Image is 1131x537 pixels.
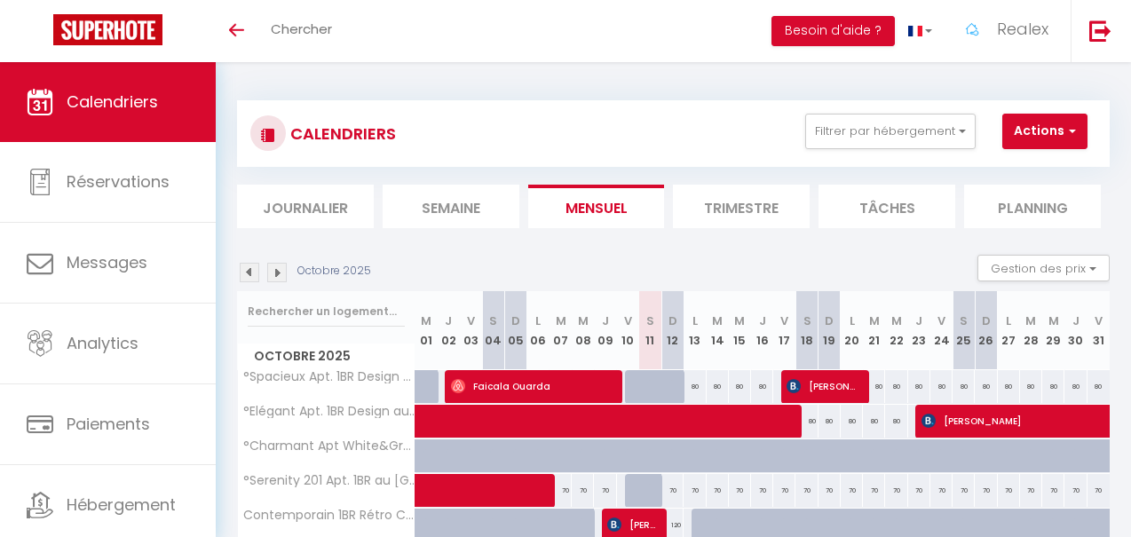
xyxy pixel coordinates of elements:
[639,291,661,370] th: 11
[1095,312,1103,329] abbr: V
[527,291,550,370] th: 06
[241,405,418,418] span: °Elégant Apt. 1BR Design au [GEOGRAPHIC_DATA]° ([GEOGRAPHIC_DATA])
[1020,370,1042,403] div: 80
[692,312,698,329] abbr: L
[578,312,589,329] abbr: M
[489,312,497,329] abbr: S
[707,291,729,370] th: 14
[930,370,953,403] div: 80
[238,344,415,369] span: Octobre 2025
[1020,474,1042,507] div: 70
[908,370,930,403] div: 80
[1006,312,1011,329] abbr: L
[237,185,374,228] li: Journalier
[908,474,930,507] div: 70
[482,291,504,370] th: 04
[67,494,176,516] span: Hébergement
[998,474,1020,507] div: 70
[729,291,751,370] th: 15
[673,185,810,228] li: Trimestre
[535,312,541,329] abbr: L
[445,312,452,329] abbr: J
[803,312,811,329] abbr: S
[819,474,841,507] div: 70
[1042,291,1064,370] th: 29
[869,312,880,329] abbr: M
[1048,312,1059,329] abbr: M
[885,474,907,507] div: 70
[467,312,475,329] abbr: V
[271,20,332,38] span: Chercher
[825,312,834,329] abbr: D
[751,370,773,403] div: 80
[241,509,418,522] span: Contemporain 1BR Rétro Chic Quartier [GEOGRAPHIC_DATA] ([GEOGRAPHIC_DATA])
[556,312,566,329] abbr: M
[241,370,418,383] span: °Spacieux Apt. 1BR Design au [GEOGRAPHIC_DATA]° ([GEOGRAPHIC_DATA])
[953,370,975,403] div: 80
[975,291,997,370] th: 26
[421,312,431,329] abbr: M
[286,114,396,154] h3: CALENDRIERS
[1064,291,1087,370] th: 30
[930,474,953,507] div: 70
[1020,291,1042,370] th: 28
[841,291,863,370] th: 20
[787,369,860,403] span: [PERSON_NAME]
[863,291,885,370] th: 21
[885,291,907,370] th: 22
[707,370,729,403] div: 80
[684,291,706,370] th: 13
[1002,114,1087,149] button: Actions
[646,312,654,329] abbr: S
[383,185,519,228] li: Semaine
[594,291,616,370] th: 09
[751,474,773,507] div: 70
[668,312,677,329] abbr: D
[528,185,665,228] li: Mensuel
[707,474,729,507] div: 70
[438,291,460,370] th: 02
[67,170,170,193] span: Réservations
[460,291,482,370] th: 03
[960,312,968,329] abbr: S
[819,185,955,228] li: Tâches
[53,14,162,45] img: Super Booking
[415,291,438,370] th: 01
[908,291,930,370] th: 23
[504,291,526,370] th: 05
[953,291,975,370] th: 25
[602,312,609,329] abbr: J
[684,370,706,403] div: 80
[1025,312,1036,329] abbr: M
[759,312,766,329] abbr: J
[572,291,594,370] th: 08
[982,312,991,329] abbr: D
[977,255,1110,281] button: Gestion des prix
[891,312,902,329] abbr: M
[795,291,818,370] th: 18
[959,16,985,43] img: ...
[67,413,150,435] span: Paiements
[953,474,975,507] div: 70
[805,114,976,149] button: Filtrer par hébergement
[850,312,855,329] abbr: L
[998,370,1020,403] div: 80
[729,370,751,403] div: 80
[997,18,1048,40] span: Realex
[1089,20,1111,42] img: logout
[773,474,795,507] div: 70
[795,474,818,507] div: 70
[67,91,158,113] span: Calendriers
[771,16,895,46] button: Besoin d'aide ?
[511,312,520,329] abbr: D
[1087,291,1110,370] th: 31
[248,296,405,328] input: Rechercher un logement...
[915,312,922,329] abbr: J
[1072,312,1080,329] abbr: J
[819,291,841,370] th: 19
[780,312,788,329] abbr: V
[729,474,751,507] div: 70
[1042,370,1064,403] div: 80
[1042,474,1064,507] div: 70
[661,291,684,370] th: 12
